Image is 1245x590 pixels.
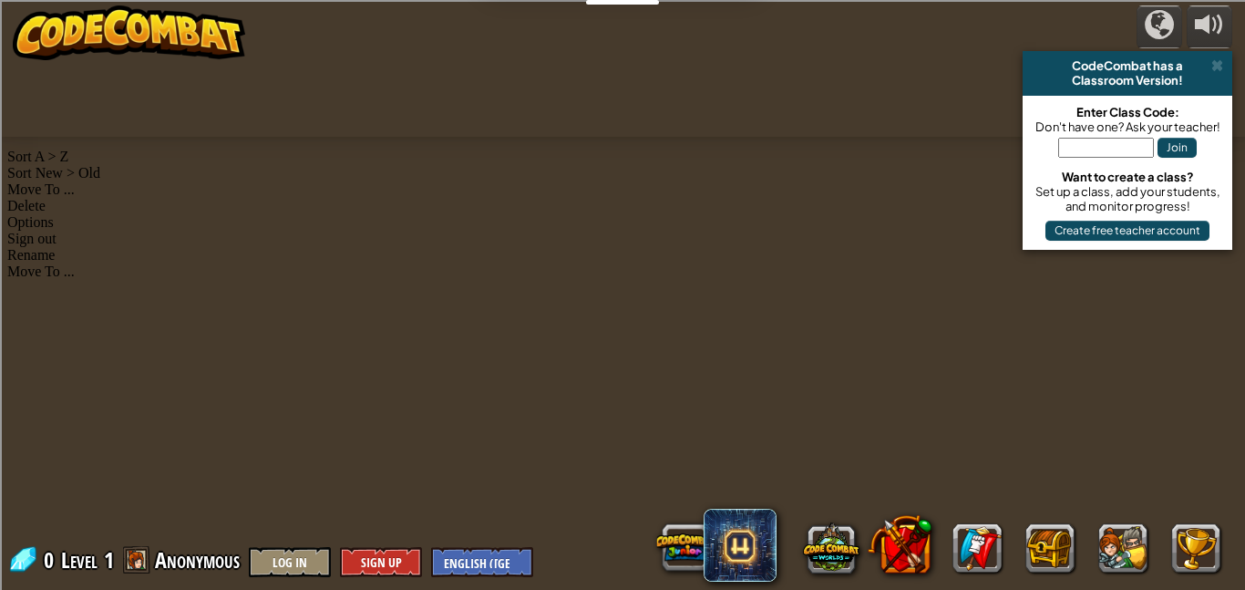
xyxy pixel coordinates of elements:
[7,106,1238,122] div: Rename
[1158,138,1197,158] button: Join
[7,24,1238,40] div: Sort New > Old
[1030,73,1225,88] div: Classroom Version!
[7,7,1238,24] div: Sort A > Z
[7,122,1238,139] div: Move To ...
[7,40,1238,57] div: Move To ...
[1032,184,1223,213] div: Set up a class, add your students, and monitor progress!
[1032,170,1223,184] div: Want to create a class?
[7,89,1238,106] div: Sign out
[7,57,1238,73] div: Delete
[1030,58,1225,73] div: CodeCombat has a
[1045,221,1209,241] button: Create free teacher account
[1032,119,1223,134] div: Don't have one? Ask your teacher!
[1032,105,1223,119] div: Enter Class Code:
[13,5,246,60] img: CodeCombat - Learn how to code by playing a game
[7,73,1238,89] div: Options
